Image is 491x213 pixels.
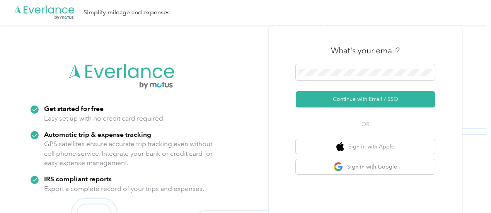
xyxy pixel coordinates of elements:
iframe: Everlance-gr Chat Button Frame [448,170,491,213]
img: google logo [334,162,343,172]
p: Easy set up with no credit card required [44,114,163,123]
p: GPS satellites ensure accurate trip tracking even without cell phone service. Integrate your bank... [44,139,213,168]
div: Simplify mileage and expenses [84,8,170,17]
strong: Automatic trip & expense tracking [44,130,151,138]
button: apple logoSign in with Apple [296,139,435,154]
strong: IRS compliant reports [44,175,112,183]
strong: Get started for free [44,104,104,112]
p: Export a complete record of your trips and expenses. [44,184,204,194]
h3: What's your email? [331,45,400,56]
img: apple logo [336,142,344,152]
span: OR [352,120,379,128]
button: Continue with Email / SSO [296,91,435,107]
button: google logoSign in with Google [296,159,435,174]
